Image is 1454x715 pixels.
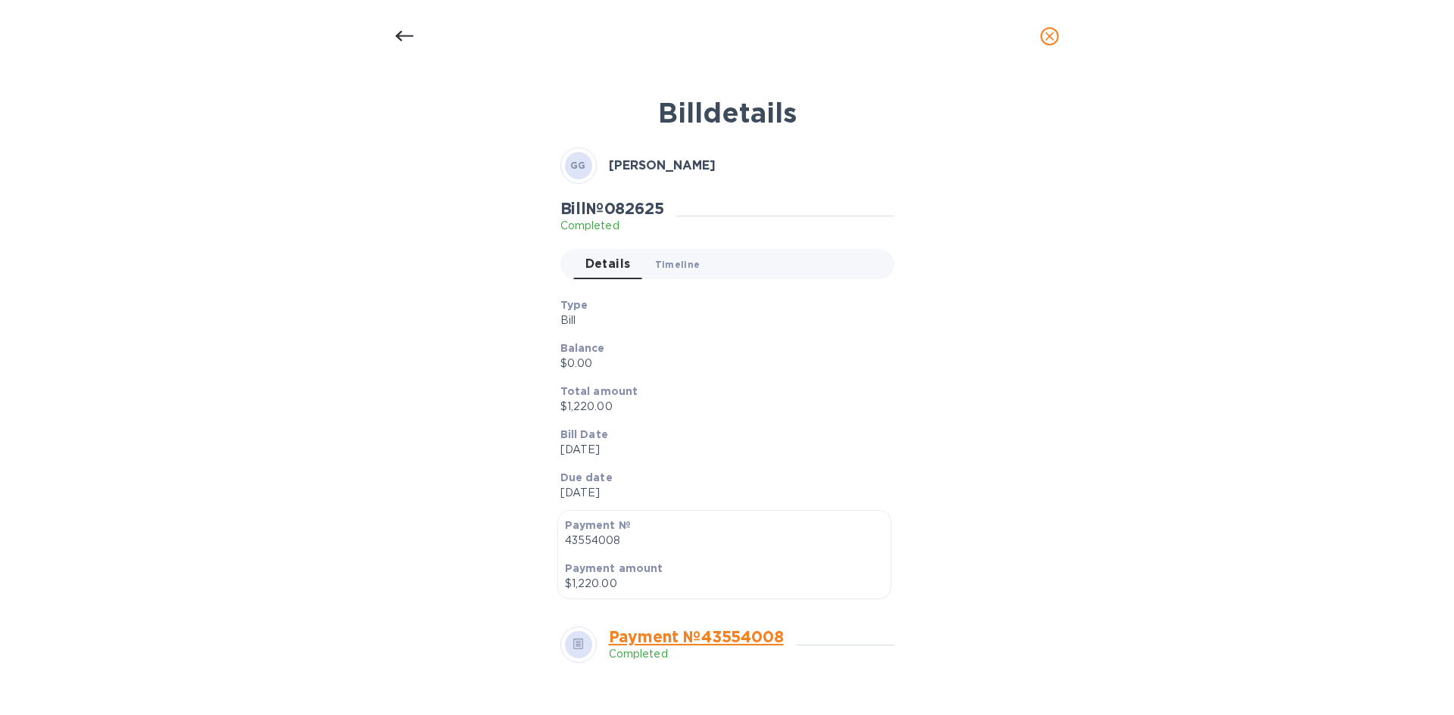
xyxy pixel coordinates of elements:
[658,96,797,129] b: Bill details
[570,160,586,171] b: GG
[560,428,608,440] b: Bill Date
[560,342,605,354] b: Balance
[560,471,613,483] b: Due date
[560,442,882,458] p: [DATE]
[560,218,664,234] p: Completed
[560,356,882,371] p: $0.00
[585,253,631,275] span: Details
[565,576,884,592] p: $1,220.00
[560,199,664,218] h2: Bill № 082625
[609,627,784,646] a: Payment № 43554008
[1031,18,1068,54] button: close
[560,312,882,328] p: Bill
[560,299,588,311] b: Type
[560,399,882,415] p: $1,220.00
[565,533,884,549] p: 43554008
[565,562,663,574] b: Payment amount
[655,256,700,272] span: Timeline
[609,646,784,662] p: Completed
[560,485,882,501] p: [DATE]
[609,158,716,173] b: [PERSON_NAME]
[560,385,638,397] b: Total amount
[565,519,631,531] b: Payment №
